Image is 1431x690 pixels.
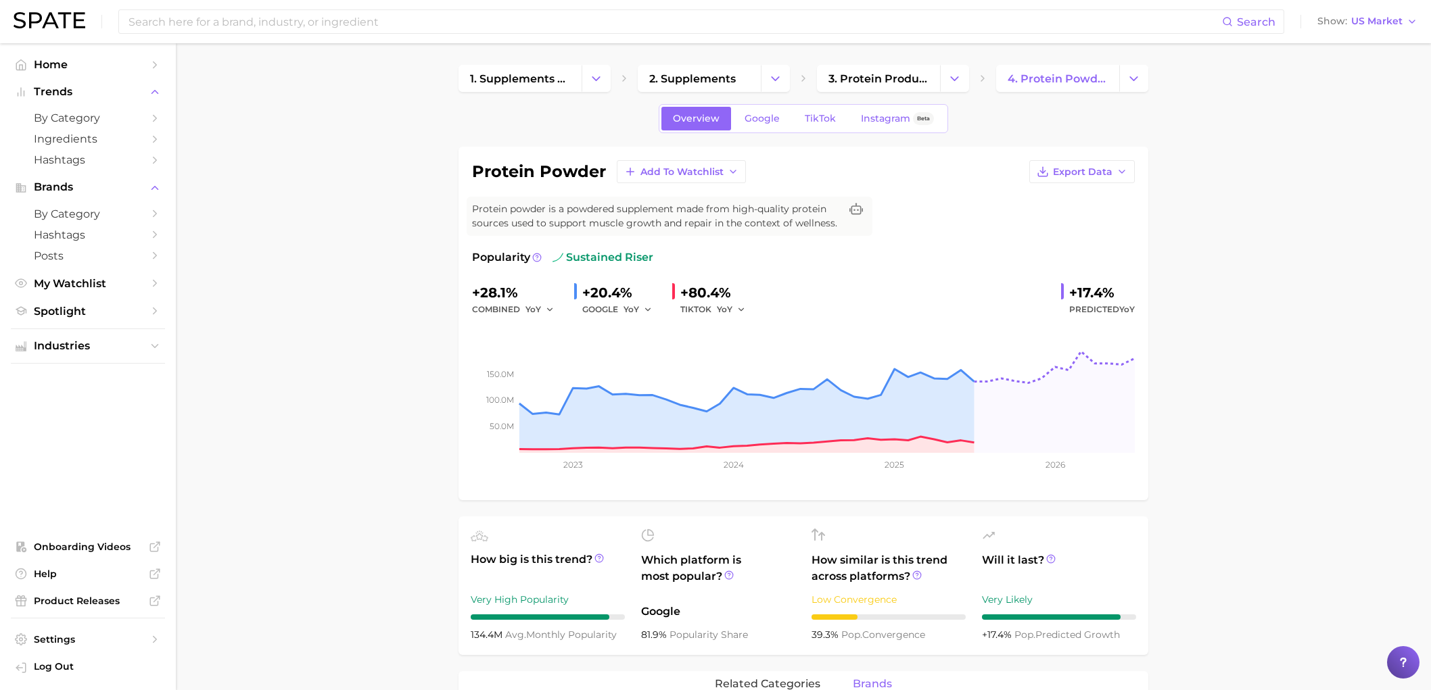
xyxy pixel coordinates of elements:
span: 134.4m [471,629,505,641]
button: Change Category [1119,65,1148,92]
span: Google [641,603,795,620]
div: +20.4% [582,282,661,303]
span: 39.3% [812,629,841,641]
span: predicted growth [1014,629,1120,641]
a: InstagramBeta [849,107,945,130]
div: +28.1% [472,282,563,303]
img: sustained riser [553,252,563,263]
div: GOOGLE [582,301,661,318]
span: related categories [715,678,820,690]
span: Hashtags [34,153,142,166]
span: Show [1317,18,1347,25]
button: ShowUS Market [1314,13,1421,30]
span: 1. supplements & ingestibles [470,72,570,85]
span: Spotlight [34,305,142,318]
a: TikTok [793,107,847,130]
span: Add to Watchlist [640,166,724,178]
span: TikTok [805,113,836,124]
a: Log out. Currently logged in with e-mail alyssa.bull@iovate.com. [11,656,165,679]
span: 4. protein powder [1008,72,1108,85]
a: Overview [661,107,731,130]
tspan: 2024 [724,460,744,470]
a: My Watchlist [11,273,165,294]
span: convergence [841,629,925,641]
span: Onboarding Videos [34,541,142,553]
span: 2. supplements [649,72,736,85]
span: brands [853,678,892,690]
a: Home [11,54,165,75]
abbr: average [505,629,526,641]
span: Export Data [1053,166,1112,178]
a: 2. supplements [638,65,761,92]
abbr: popularity index [841,629,862,641]
a: 1. supplements & ingestibles [459,65,582,92]
span: YoY [1119,304,1135,314]
span: YoY [717,303,732,315]
span: How big is this trend? [471,551,625,585]
span: YoY [525,303,541,315]
div: Low Convergence [812,591,966,608]
span: Brands [34,181,142,193]
button: YoY [624,301,653,318]
span: Settings [34,633,142,645]
span: 81.9% [641,629,670,641]
tspan: 2026 [1046,460,1065,470]
span: Search [1237,16,1275,28]
span: Popularity [472,249,530,266]
span: How similar is this trend across platforms? [812,552,966,585]
span: 3. protein products [828,72,929,85]
a: Help [11,564,165,584]
a: 3. protein products [817,65,940,92]
h1: protein powder [472,164,606,180]
span: YoY [624,303,639,315]
button: Change Category [582,65,611,92]
div: TIKTOK [680,301,755,318]
input: Search here for a brand, industry, or ingredient [127,10,1222,33]
a: Google [733,107,791,130]
button: YoY [717,301,746,318]
button: Industries [11,336,165,356]
span: by Category [34,112,142,124]
span: by Category [34,207,142,220]
span: Help [34,568,142,580]
a: Onboarding Videos [11,537,165,557]
div: Very Likely [982,591,1136,608]
a: Ingredients [11,128,165,149]
span: My Watchlist [34,277,142,290]
span: +17.4% [982,629,1014,641]
span: Predicted [1069,301,1135,318]
button: Brands [11,177,165,197]
a: Posts [11,245,165,266]
a: Settings [11,629,165,649]
span: popularity share [670,629,748,641]
button: Add to Watchlist [617,160,746,183]
a: Spotlight [11,301,165,322]
tspan: 2023 [563,460,583,470]
span: Which platform is most popular? [641,552,795,597]
span: Posts [34,249,142,262]
a: Product Releases [11,591,165,611]
div: 9 / 10 [982,614,1136,620]
span: US Market [1351,18,1403,25]
span: Industries [34,340,142,352]
span: Product Releases [34,595,142,607]
abbr: popularity index [1014,629,1035,641]
div: 9 / 10 [471,614,625,620]
div: +80.4% [680,282,755,303]
span: Home [34,58,142,71]
span: Protein powder is a powdered supplement made from high-quality protein sources used to support mu... [472,202,840,230]
div: +17.4% [1069,282,1135,303]
div: 3 / 10 [812,614,966,620]
span: Ingredients [34,132,142,145]
span: Overview [673,113,720,124]
span: Trends [34,86,142,98]
button: Trends [11,82,165,102]
img: SPATE [14,12,85,28]
span: Log Out [34,660,154,672]
tspan: 2025 [885,460,904,470]
a: by Category [11,107,165,128]
a: by Category [11,203,165,224]
span: Will it last? [982,552,1136,585]
button: Change Category [761,65,790,92]
a: Hashtags [11,149,165,170]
